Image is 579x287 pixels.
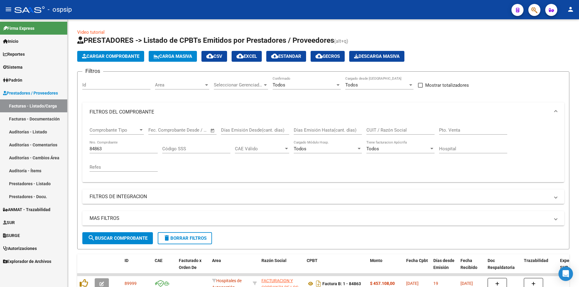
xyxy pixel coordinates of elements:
[433,281,438,286] span: 19
[82,54,139,59] span: Cargar Comprobante
[368,254,404,281] datatable-header-cell: Monto
[460,281,473,286] span: [DATE]
[163,236,207,241] span: Borrar Filtros
[349,51,404,62] button: Descarga Masiva
[259,254,304,281] datatable-header-cell: Razón Social
[236,52,244,60] mat-icon: cloud_download
[77,51,144,62] button: Cargar Comprobante
[3,232,20,239] span: SURGE
[82,189,564,204] mat-expansion-panel-header: FILTROS DE INTEGRACION
[3,206,50,213] span: ANMAT - Trazabilidad
[273,82,285,88] span: Todos
[236,54,257,59] span: EXCEL
[271,54,301,59] span: Estandar
[521,254,558,281] datatable-header-cell: Trazabilidad
[3,258,51,265] span: Explorador de Archivos
[334,38,348,44] span: (alt+q)
[304,254,368,281] datatable-header-cell: CPBT
[433,258,454,270] span: Días desde Emisión
[82,122,564,182] div: FILTROS DEL COMPROBANTE
[209,127,216,134] button: Open calendar
[210,254,250,281] datatable-header-cell: Area
[370,258,382,263] span: Monto
[354,54,400,59] span: Descarga Masiva
[266,51,306,62] button: Estandar
[261,258,286,263] span: Razón Social
[90,193,550,200] mat-panel-title: FILTROS DE INTEGRACION
[345,82,358,88] span: Todos
[5,6,12,13] mat-icon: menu
[153,54,192,59] span: Carga Masiva
[206,54,222,59] span: CSV
[458,254,485,281] datatable-header-cell: Fecha Recibido
[315,52,323,60] mat-icon: cloud_download
[201,51,227,62] button: CSV
[148,127,173,133] input: Fecha inicio
[90,127,138,133] span: Comprobante Tipo
[235,146,284,151] span: CAE Válido
[88,236,147,241] span: Buscar Comprobante
[82,232,153,244] button: Buscar Comprobante
[3,25,34,32] span: Firma Express
[558,267,573,281] div: Open Intercom Messenger
[214,82,263,88] span: Seleccionar Gerenciador
[232,51,262,62] button: EXCEL
[404,254,431,281] datatable-header-cell: Fecha Cpbt
[311,51,345,62] button: Gecros
[152,254,176,281] datatable-header-cell: CAE
[307,258,318,263] span: CPBT
[3,219,15,226] span: SUR
[3,38,18,45] span: Inicio
[125,281,137,286] span: 89999
[77,36,334,45] span: PRESTADORES -> Listado de CPBTs Emitidos por Prestadores / Proveedores
[3,77,22,83] span: Padrón
[488,258,515,270] span: Doc Respaldatoria
[90,215,550,222] mat-panel-title: MAS FILTROS
[90,109,550,115] mat-panel-title: FILTROS DEL COMPROBANTE
[212,258,221,263] span: Area
[485,254,521,281] datatable-header-cell: Doc Respaldatoria
[406,281,419,286] span: [DATE]
[206,52,214,60] mat-icon: cloud_download
[82,211,564,226] mat-expansion-panel-header: MAS FILTROS
[88,234,95,242] mat-icon: search
[349,51,404,62] app-download-masive: Descarga masiva de comprobantes (adjuntos)
[294,146,306,151] span: Todos
[158,232,212,244] button: Borrar Filtros
[271,52,278,60] mat-icon: cloud_download
[82,67,103,75] h3: Filtros
[460,258,477,270] span: Fecha Recibido
[155,258,163,263] span: CAE
[48,3,72,16] span: - ospsip
[82,102,564,122] mat-expansion-panel-header: FILTROS DEL COMPROBANTE
[176,254,210,281] datatable-header-cell: Facturado x Orden De
[3,245,37,252] span: Autorizaciones
[125,258,128,263] span: ID
[155,82,204,88] span: Area
[567,6,574,13] mat-icon: person
[322,281,361,286] strong: Factura B: 1 - 84863
[149,51,197,62] button: Carga Masiva
[366,146,379,151] span: Todos
[315,54,340,59] span: Gecros
[178,127,207,133] input: Fecha fin
[122,254,152,281] datatable-header-cell: ID
[406,258,428,263] span: Fecha Cpbt
[179,258,201,270] span: Facturado x Orden De
[370,281,395,286] strong: $ 457.108,00
[431,254,458,281] datatable-header-cell: Días desde Emisión
[3,90,58,96] span: Prestadores / Proveedores
[524,258,548,263] span: Trazabilidad
[163,234,170,242] mat-icon: delete
[425,82,469,89] span: Mostrar totalizadores
[3,51,25,58] span: Reportes
[3,64,23,70] span: Sistema
[77,30,105,35] a: Video tutorial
